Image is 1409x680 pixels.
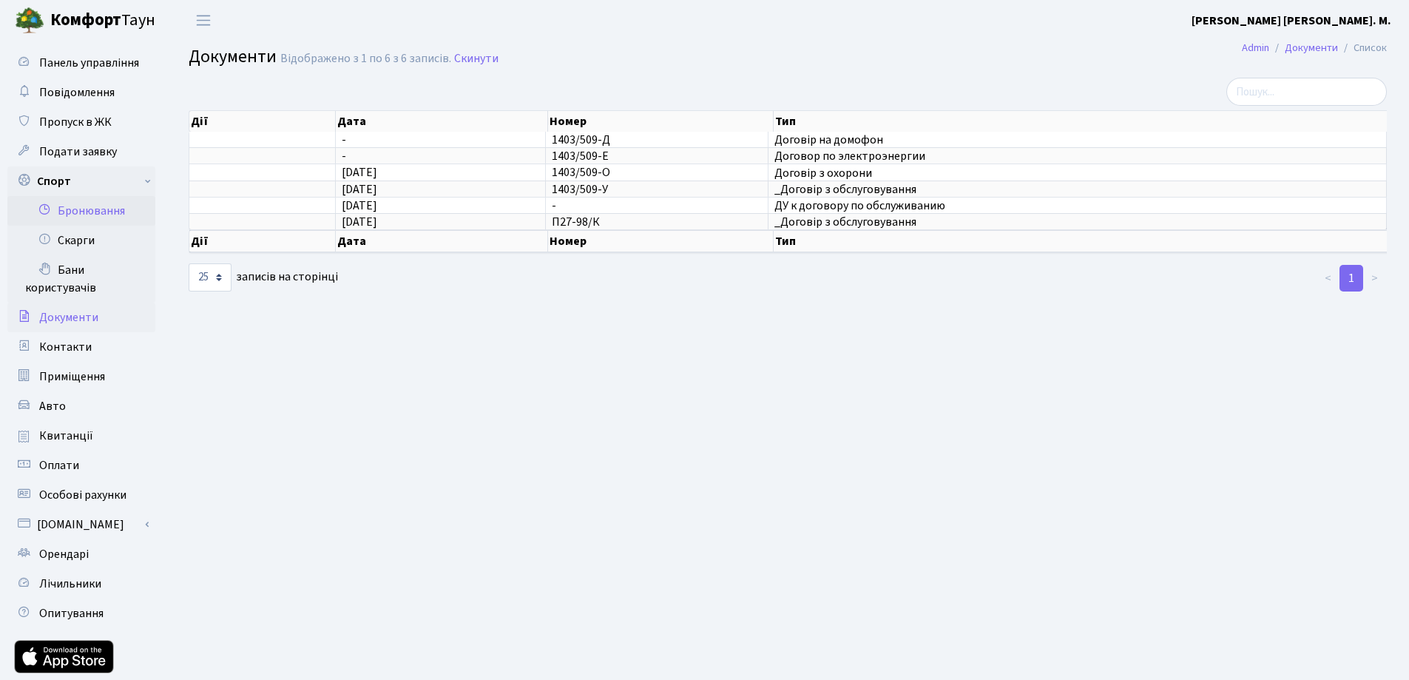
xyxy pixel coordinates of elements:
span: 1403/509-Д [552,132,610,148]
span: 1403/509-Е [552,148,609,164]
span: Документи [39,309,98,326]
span: Приміщення [39,368,105,385]
img: logo.png [15,6,44,36]
a: Документи [7,303,155,332]
div: Відображено з 1 по 6 з 6 записів. [280,52,451,66]
span: - [552,198,556,214]
span: Таун [50,8,155,33]
span: Орендарі [39,546,89,562]
input: Пошук... [1226,78,1387,106]
span: Документи [189,44,277,70]
th: Дії [189,111,336,132]
a: Приміщення [7,362,155,391]
th: Номер [548,111,773,132]
span: Повідомлення [39,84,115,101]
a: Лічильники [7,569,155,599]
a: Квитанції [7,421,155,451]
span: [DATE] [342,214,377,230]
a: Оплати [7,451,155,480]
a: Особові рахунки [7,480,155,510]
th: Тип [774,230,1398,252]
th: Дата [336,111,548,132]
a: Бронювання [7,196,155,226]
a: 1 [1339,265,1363,292]
span: Лічильники [39,576,101,592]
span: ДУ к договору по обслуживанию [774,200,1380,212]
span: Договір на домофон [774,134,1380,146]
span: Пропуск в ЖК [39,114,112,130]
a: Повідомлення [7,78,155,107]
a: Документи [1285,40,1338,55]
span: - [342,148,346,164]
b: Комфорт [50,8,121,32]
a: Бани користувачів [7,255,155,303]
select: записів на сторінці [189,263,232,292]
span: Авто [39,398,66,414]
a: Пропуск в ЖК [7,107,155,137]
span: Особові рахунки [39,487,126,503]
a: [DOMAIN_NAME] [7,510,155,539]
span: Подати заявку [39,144,117,160]
span: Договір з охорони [774,167,1380,179]
span: Оплати [39,457,79,474]
a: Скарги [7,226,155,255]
span: Договор по электроэнергии [774,150,1380,162]
a: [PERSON_NAME] [PERSON_NAME]. М. [1192,12,1391,30]
th: Дата [336,230,548,252]
button: Переключити навігацію [185,8,222,33]
span: 1403/509-О [552,165,610,181]
a: Авто [7,391,155,421]
a: Спорт [7,166,155,196]
a: Панель управління [7,48,155,78]
span: Квитанції [39,428,93,444]
span: Контакти [39,339,92,355]
label: записів на сторінці [189,263,338,292]
span: [DATE] [342,181,377,198]
span: 1403/509-У [552,181,608,198]
a: Admin [1242,40,1269,55]
span: - [342,132,346,148]
span: [DATE] [342,165,377,181]
span: П27-98/К [552,214,600,230]
span: [DATE] [342,198,377,214]
a: Подати заявку [7,137,155,166]
span: Панель управління [39,55,139,71]
b: [PERSON_NAME] [PERSON_NAME]. М. [1192,13,1391,29]
th: Тип [774,111,1398,132]
span: _Договір з обслуговування [774,184,1380,195]
a: Скинути [454,52,499,66]
nav: breadcrumb [1220,33,1409,64]
a: Орендарі [7,539,155,569]
span: _Договір з обслуговування [774,216,1380,228]
th: Дії [189,230,336,252]
span: Опитування [39,605,104,622]
th: Номер [548,230,773,252]
li: Список [1338,40,1387,56]
a: Опитування [7,599,155,628]
a: Контакти [7,332,155,362]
